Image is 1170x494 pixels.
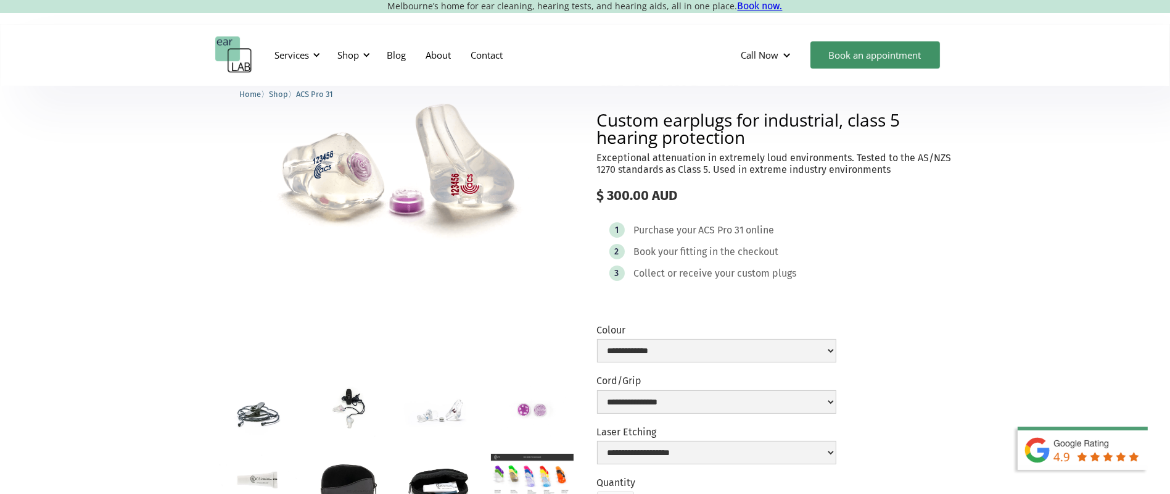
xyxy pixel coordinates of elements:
a: About [416,37,461,73]
div: online [746,224,775,237]
div: 3 [615,269,619,278]
a: open lightbox [307,383,389,437]
li: 〉 [270,88,297,101]
a: open lightbox [491,383,573,438]
img: ACS Pro 31 [215,49,574,296]
a: home [215,36,252,73]
a: ACS Pro 31 [297,88,334,99]
label: Colour [597,324,836,336]
h2: Custom earplugs for industrial, class 5 hearing protection [597,111,955,146]
label: Laser Etching [597,426,836,438]
div: Collect or receive your custom plugs [634,267,797,280]
a: Home [240,88,262,99]
div: Purchase your [634,224,697,237]
a: open lightbox [215,383,297,444]
div: Services [275,49,310,61]
a: Shop [270,88,289,99]
a: Book an appointment [810,41,940,69]
label: Cord/Grip [597,375,836,387]
div: Shop [338,49,360,61]
p: Exceptional attenuation in extremely loud environments. Tested to the AS/NZS 1270 standards as Cl... [597,152,955,175]
label: Quantity [597,477,636,488]
div: Call Now [731,36,804,73]
a: Blog [377,37,416,73]
div: Services [268,36,324,73]
div: $ 300.00 AUD [597,188,955,204]
span: Shop [270,90,289,99]
div: 1 [615,225,619,235]
div: ACS Pro 31 [699,224,744,237]
a: open lightbox [215,49,574,296]
span: ACS Pro 31 [297,90,334,99]
div: Book your fitting in the checkout [634,246,779,258]
li: 〉 [240,88,270,101]
div: 2 [615,247,619,256]
span: Home [240,90,262,99]
a: Contact [461,37,513,73]
div: Shop [331,36,374,73]
div: Call Now [741,49,779,61]
a: open lightbox [399,383,481,443]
